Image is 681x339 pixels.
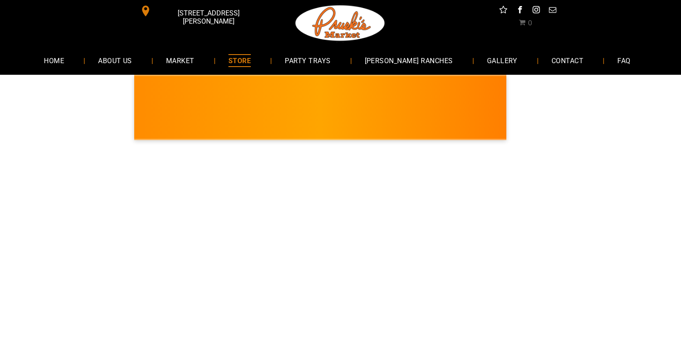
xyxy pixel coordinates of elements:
[153,5,264,30] span: [STREET_ADDRESS][PERSON_NAME]
[505,113,675,127] span: [PERSON_NAME] MARKET
[498,4,509,18] a: Social network
[85,49,145,72] a: ABOUT US
[514,4,525,18] a: facebook
[604,49,643,72] a: FAQ
[530,4,542,18] a: instagram
[539,49,596,72] a: CONTACT
[31,49,77,72] a: HOME
[134,4,266,18] a: [STREET_ADDRESS][PERSON_NAME]
[528,19,532,27] span: 0
[153,49,207,72] a: MARKET
[547,4,558,18] a: email
[216,49,264,72] a: STORE
[352,49,466,72] a: [PERSON_NAME] RANCHES
[272,49,343,72] a: PARTY TRAYS
[474,49,530,72] a: GALLERY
